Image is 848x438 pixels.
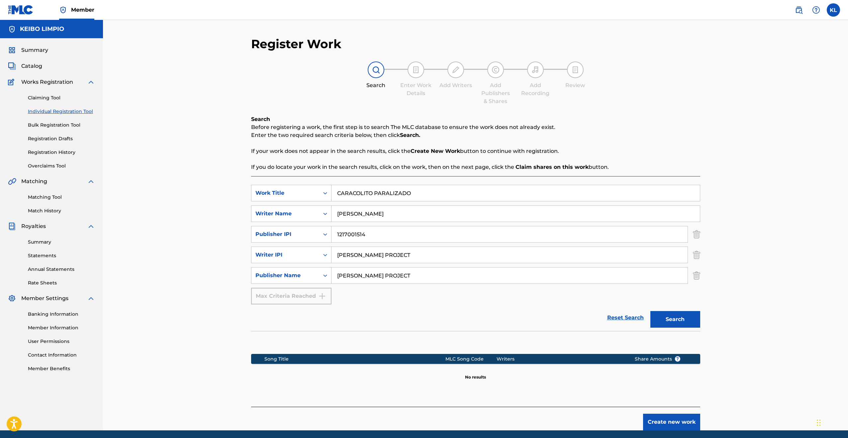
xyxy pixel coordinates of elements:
[21,177,47,185] span: Matching
[251,147,700,155] p: If your work does not appear in the search results, click the button to continue with registration.
[59,6,67,14] img: Top Rightsholder
[28,338,95,345] a: User Permissions
[255,230,315,238] div: Publisher IPI
[8,78,17,86] img: Works Registration
[531,66,539,74] img: step indicator icon for Add Recording
[519,81,552,97] div: Add Recording
[604,310,647,325] a: Reset Search
[399,81,432,97] div: Enter Work Details
[492,66,500,74] img: step indicator icon for Add Publishers & Shares
[693,226,700,243] img: Delete Criterion
[251,185,700,331] form: Search Form
[359,81,393,89] div: Search
[412,66,420,74] img: step indicator icon for Enter Work Details
[28,266,95,273] a: Annual Statements
[439,81,472,89] div: Add Writers
[8,294,16,302] img: Member Settings
[28,324,95,331] a: Member Information
[372,66,380,74] img: step indicator icon for Search
[21,62,42,70] span: Catalog
[479,81,512,105] div: Add Publishers & Shares
[809,3,823,17] div: Help
[28,135,95,142] a: Registration Drafts
[28,352,95,359] a: Contact Information
[255,210,315,218] div: Writer Name
[251,116,270,122] b: Search
[28,279,95,286] a: Rate Sheets
[8,62,42,70] a: CatalogCatalog
[400,132,420,138] strong: Search.
[28,108,95,115] a: Individual Registration Tool
[817,413,821,433] div: Arrastrar
[827,3,840,17] div: User Menu
[8,25,16,33] img: Accounts
[792,3,805,17] a: Public Search
[8,46,16,54] img: Summary
[87,177,95,185] img: expand
[21,294,68,302] span: Member Settings
[28,365,95,372] a: Member Benefits
[8,5,34,15] img: MLC Logo
[650,311,700,328] button: Search
[815,406,848,438] iframe: Chat Widget
[251,131,700,139] p: Enter the two required search criteria below, then click
[635,356,681,363] span: Share Amounts
[8,62,16,70] img: Catalog
[28,94,95,101] a: Claiming Tool
[829,307,848,361] iframe: Resource Center
[28,252,95,259] a: Statements
[8,222,16,230] img: Royalties
[71,6,94,14] span: Member
[559,81,592,89] div: Review
[445,356,497,363] div: MLC Song Code
[675,356,680,362] span: ?
[693,267,700,284] img: Delete Criterion
[21,46,48,54] span: Summary
[795,6,803,14] img: search
[465,366,486,380] p: No results
[812,6,820,14] img: help
[693,247,700,263] img: Delete Criterion
[255,272,315,279] div: Publisher Name
[28,122,95,129] a: Bulk Registration Tool
[28,239,95,246] a: Summary
[28,163,95,169] a: Overclaims Tool
[251,123,700,131] p: Before registering a work, the first step is to search The MLC database to ensure the work does n...
[28,207,95,214] a: Match History
[87,78,95,86] img: expand
[21,222,46,230] span: Royalties
[255,189,315,197] div: Work Title
[21,78,73,86] span: Works Registration
[411,148,460,154] strong: Create New Work
[571,66,579,74] img: step indicator icon for Review
[8,177,16,185] img: Matching
[20,25,64,33] h5: KEIBO LIMPIO
[251,163,700,171] p: If you do locate your work in the search results, click on the work, then on the next page, click...
[87,222,95,230] img: expand
[28,149,95,156] a: Registration History
[28,194,95,201] a: Matching Tool
[28,311,95,318] a: Banking Information
[8,46,48,54] a: SummarySummary
[497,356,624,363] div: Writers
[452,66,460,74] img: step indicator icon for Add Writers
[815,406,848,438] div: Widget de chat
[643,414,700,430] button: Create new work
[516,164,589,170] strong: Claim shares on this work
[255,251,315,259] div: Writer IPI
[87,294,95,302] img: expand
[264,356,445,363] div: Song Title
[251,37,341,52] h2: Register Work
